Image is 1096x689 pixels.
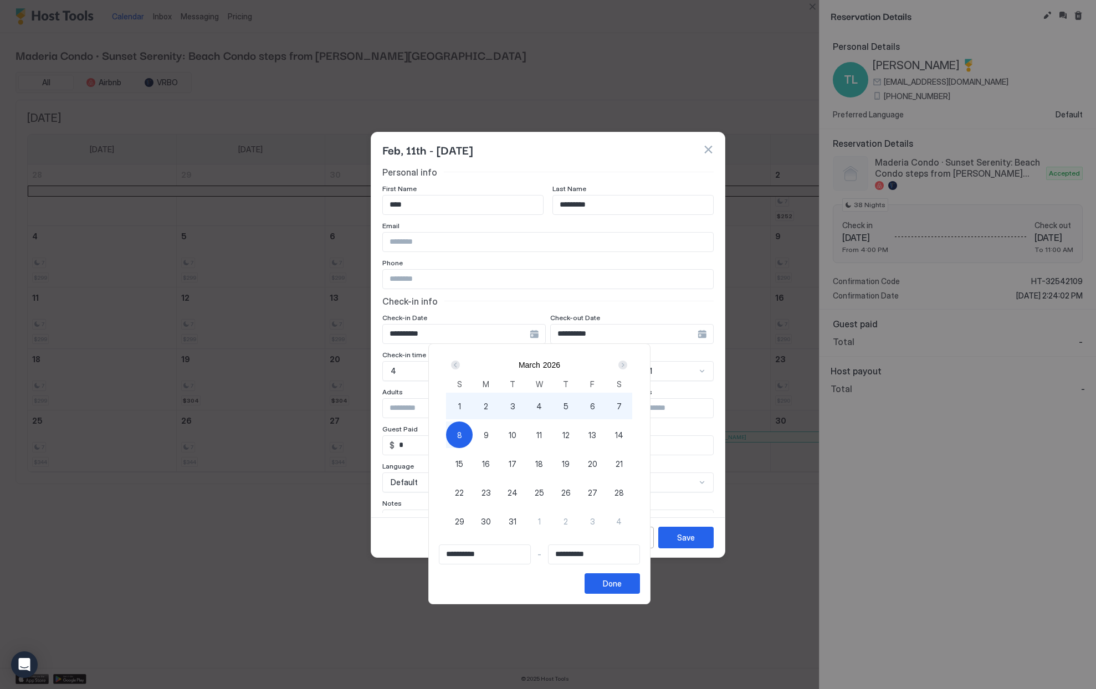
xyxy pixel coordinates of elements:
span: 12 [562,429,570,441]
span: 1 [538,516,541,527]
button: 10 [499,421,526,448]
button: 26 [552,479,579,506]
span: 3 [590,516,595,527]
button: 7 [606,393,632,419]
span: 13 [588,429,596,441]
button: 21 [606,450,632,477]
span: 27 [588,487,597,498]
button: 28 [606,479,632,506]
button: 25 [526,479,552,506]
button: 18 [526,450,552,477]
button: Next [614,358,629,372]
span: 20 [588,458,597,470]
button: 31 [499,508,526,534]
span: W [536,378,543,390]
span: 2 [484,400,488,412]
span: 28 [614,487,624,498]
span: 16 [482,458,490,470]
span: 31 [509,516,516,527]
span: 17 [509,458,516,470]
div: Open Intercom Messenger [11,651,38,678]
button: 14 [606,421,632,448]
span: M [483,378,489,390]
span: S [617,378,622,390]
span: 26 [561,487,571,498]
span: 24 [508,487,518,498]
button: 2 [552,508,579,534]
span: 10 [509,429,516,441]
button: 2 [473,393,499,419]
button: Done [585,573,640,594]
button: 24 [499,479,526,506]
button: 12 [552,421,579,448]
button: 15 [446,450,473,477]
button: 1 [526,508,552,534]
button: 30 [473,508,499,534]
span: 9 [484,429,489,441]
span: 15 [455,458,463,470]
button: 22 [446,479,473,506]
span: 7 [617,400,622,412]
button: 9 [473,421,499,448]
span: 1 [458,400,461,412]
span: 11 [536,429,542,441]
button: 4 [606,508,632,534]
span: 5 [564,400,569,412]
button: 8 [446,421,473,448]
button: 2026 [543,361,560,369]
span: T [510,378,515,390]
button: March [519,361,540,369]
span: 18 [535,458,543,470]
button: Prev [449,358,464,372]
span: S [457,378,462,390]
span: 6 [590,400,595,412]
span: 4 [616,516,622,527]
button: 3 [579,508,606,534]
span: 14 [615,429,623,441]
span: 4 [536,400,542,412]
button: 5 [552,393,579,419]
span: - [537,549,541,559]
button: 6 [579,393,606,419]
button: 29 [446,508,473,534]
span: 29 [455,516,464,527]
button: 27 [579,479,606,506]
button: 16 [473,450,499,477]
input: Input Field [439,545,530,564]
button: 13 [579,421,606,448]
div: Done [603,578,622,589]
span: T [563,378,569,390]
span: 25 [535,487,544,498]
button: 17 [499,450,526,477]
span: 8 [457,429,462,441]
button: 3 [499,393,526,419]
button: 1 [446,393,473,419]
span: 19 [562,458,570,470]
input: Input Field [549,545,639,564]
span: 30 [481,516,491,527]
button: 19 [552,450,579,477]
button: 20 [579,450,606,477]
span: 3 [510,400,515,412]
span: 23 [482,487,491,498]
span: F [590,378,595,390]
button: 4 [526,393,552,419]
button: 23 [473,479,499,506]
span: 22 [455,487,464,498]
span: 2 [564,516,568,527]
span: 21 [616,458,623,470]
button: 11 [526,421,552,448]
